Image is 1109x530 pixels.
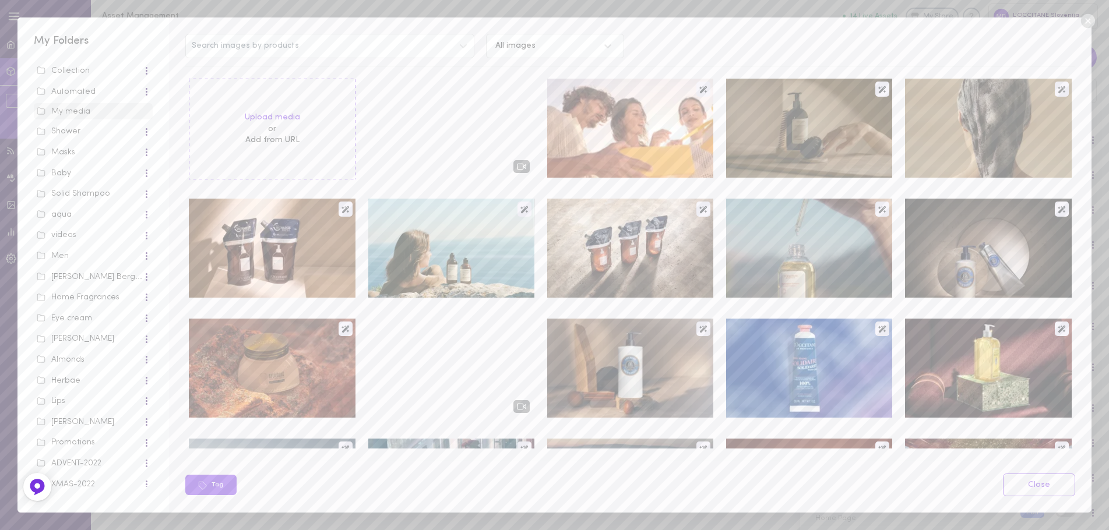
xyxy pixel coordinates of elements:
[37,271,143,283] div: [PERSON_NAME] Bergamot
[37,209,143,221] div: aqua
[34,288,153,306] span: Home Fragrances
[34,36,89,47] span: My Folders
[34,475,153,492] span: XMAS-2022
[37,188,143,200] div: Solid Shampoo
[37,65,143,77] div: Collection
[185,475,237,495] button: Tag
[495,42,536,50] div: All images
[34,454,153,472] span: ADVENT-2022
[34,267,153,285] span: Shea Bergamot
[34,164,153,181] span: Baby
[37,395,143,407] div: Lips
[29,478,46,496] img: Feedback Button
[37,147,143,158] div: Masks
[245,123,300,135] span: or
[37,479,143,490] div: XMAS-2022
[245,112,300,123] label: Upload media
[34,82,153,100] span: Automated
[37,437,143,448] div: Promotions
[34,433,153,451] span: Promotions
[37,106,150,118] div: My media
[34,143,153,161] span: Masks
[1003,474,1075,496] a: Close
[37,375,143,387] div: Herbae
[169,17,1091,512] div: Search images by productsAll imagesUpload mediaorAdd from URLimageimageimageimageimageimageimagei...
[34,330,153,347] span: Shea
[37,458,143,469] div: ADVENT-2022
[34,122,153,140] span: Shower
[34,185,153,202] span: Solid Shampoo
[34,392,153,409] span: Lips
[192,42,299,50] span: Search images by products
[34,247,153,264] span: Men
[34,103,153,119] span: unsorted
[37,126,143,137] div: Shower
[34,226,153,243] span: videos
[34,62,153,79] span: Collection
[37,168,143,179] div: Baby
[37,333,143,345] div: [PERSON_NAME]
[34,413,153,430] span: rose jasmine
[34,351,153,368] span: Almonds
[37,86,143,98] div: Automated
[37,313,143,324] div: Eye cream
[37,250,143,262] div: Men
[37,416,143,428] div: [PERSON_NAME]
[34,309,153,327] span: Eye cream
[34,371,153,388] span: Herbae
[34,206,153,223] span: aqua
[37,229,143,241] div: videos
[37,354,143,366] div: Almonds
[245,136,300,144] span: Add from URL
[37,292,143,303] div: Home Fragrances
